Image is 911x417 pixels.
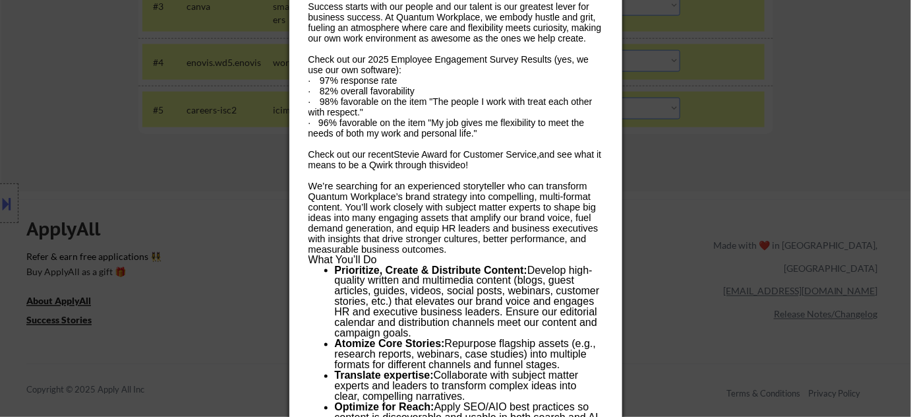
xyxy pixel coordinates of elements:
[309,86,415,96] span: · 82% overall favorability
[335,339,602,371] li: Repurpose flagship assets (e.g., research reports, webinars, case studies) into multiple formats ...
[309,1,602,44] span: Success starts with our people and our talent is our greatest lever for business success. At Quan...
[335,402,434,413] b: Optimize for Reach:
[335,338,445,350] b: Atomize Core Stories:
[335,371,602,402] li: Collaborate with subject matter experts and leaders to transform complex ideas into clear, compel...
[309,149,602,170] span: and see what it means to be a Qwirk through this
[335,265,602,339] li: Develop high-quality written and multimedia content (blogs, guest articles, guides, videos, socia...
[309,255,602,265] h3: What You’ll Do
[465,160,468,170] span: !
[309,117,585,139] span: · 96% favorable on the item "My job gives me flexibility to meet the needs of both my work and pe...
[335,265,527,276] b: Prioritize, Create & Distribute Content:
[309,181,599,255] span: We’re searching for an experienced storyteller who can transform Quantum Workplace’s brand strate...
[394,149,539,160] a: Stevie Award for Customer Service,
[309,96,593,117] span: · 98% favorable on the item "The people I work with treat each other with respect."
[335,370,434,381] b: Translate expertise:
[309,75,397,86] span: · 97% response rate
[444,160,465,170] a: video
[309,54,589,75] span: Check out our 2025 Employee Engagement Survey Results (yes, we use our own software):
[309,149,394,160] span: Check out our recent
